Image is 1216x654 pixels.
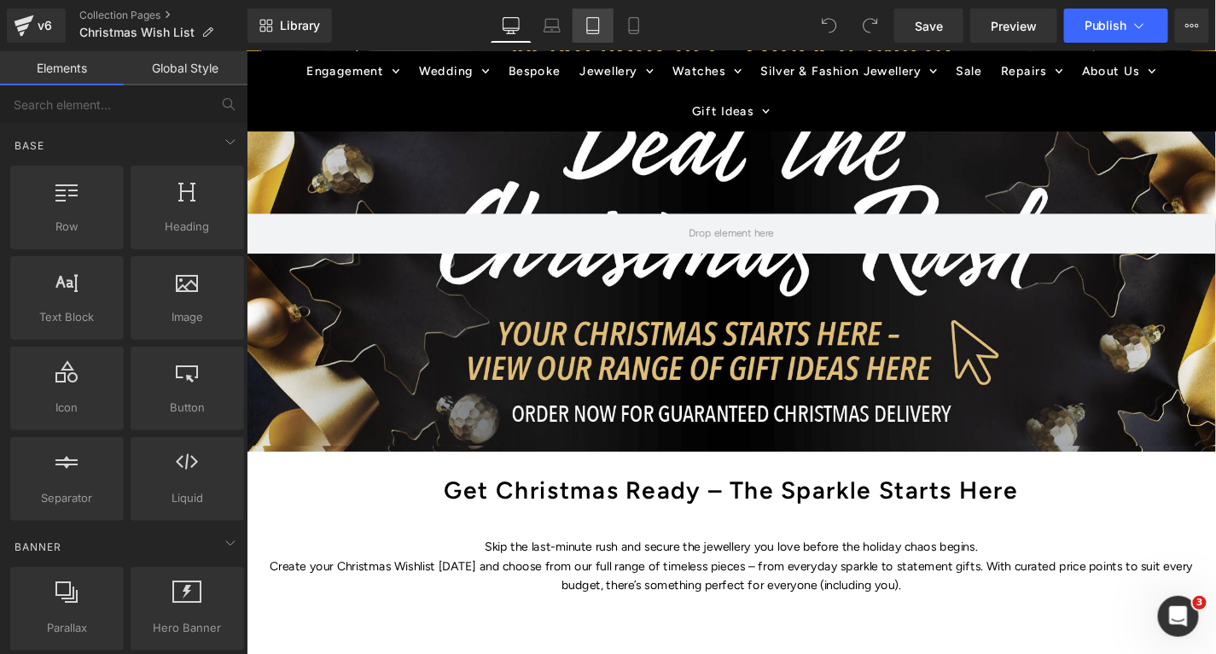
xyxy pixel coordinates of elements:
[491,9,532,43] a: Desktop
[466,43,566,85] a: Gift Ideas
[970,9,1057,43] a: Preview
[79,9,247,22] a: Collection Pages
[136,399,239,417] span: Button
[17,539,1015,580] p: Create your Christmas Wishlist [DATE] and choose from our full range of timeless pieces – from ev...
[280,18,320,33] span: Library
[7,9,66,43] a: v6
[17,518,1015,539] p: Skip the last-minute rush and secure the jewellery you love before the holiday chaos begins.
[15,308,119,326] span: Text Block
[17,453,1015,484] h1: Get Christmas Ready – The Sparkle Starts Here
[136,218,239,236] span: Heading
[124,51,247,85] a: Global Style
[1175,9,1209,43] button: More
[532,9,573,43] a: Laptop
[1193,596,1207,610] span: 3
[136,619,239,637] span: Hero Banner
[79,26,195,39] span: Christmas Wish List
[15,619,119,637] span: Parallax
[614,9,655,43] a: Mobile
[247,9,332,43] a: New Library
[15,399,119,417] span: Icon
[15,489,119,507] span: Separator
[991,17,1037,35] span: Preview
[136,489,239,507] span: Liquid
[34,15,55,37] div: v6
[812,9,847,43] button: Undo
[136,308,239,326] span: Image
[15,218,119,236] span: Row
[1064,9,1168,43] button: Publish
[13,137,46,154] span: Base
[573,9,614,43] a: Tablet
[1085,19,1127,32] span: Publish
[915,17,943,35] span: Save
[13,539,63,555] span: Banner
[1158,596,1199,637] iframe: Intercom live chat
[853,9,887,43] button: Redo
